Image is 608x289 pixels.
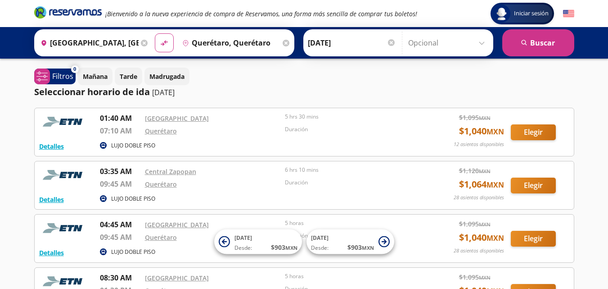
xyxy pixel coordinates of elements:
[78,68,113,85] button: Mañana
[52,71,73,82] p: Filtros
[285,166,421,174] p: 6 hrs 10 mins
[511,124,556,140] button: Elegir
[459,124,504,138] span: $ 1,040
[459,272,491,282] span: $ 1,095
[145,180,177,188] a: Querétaro
[459,166,491,175] span: $ 1,120
[39,248,64,257] button: Detalles
[511,178,556,193] button: Elegir
[39,113,89,131] img: RESERVAMOS
[362,244,374,251] small: MXN
[486,127,504,137] small: MXN
[459,219,491,229] span: $ 1,095
[285,125,421,133] p: Duración
[479,221,491,228] small: MXN
[100,125,140,136] p: 07:10 AM
[271,243,297,252] span: $ 903
[149,72,185,81] p: Madrugada
[308,32,396,54] input: Elegir Fecha
[459,113,491,122] span: $ 1,095
[486,233,504,243] small: MXN
[285,219,421,227] p: 5 horas
[144,68,189,85] button: Madrugada
[454,194,504,202] p: 28 asientos disponibles
[39,219,89,237] img: RESERVAMOS
[111,142,155,150] p: LUJO DOBLE PISO
[111,248,155,256] p: LUJO DOBLE PISO
[486,180,504,190] small: MXN
[145,274,209,282] a: [GEOGRAPHIC_DATA]
[34,85,150,99] p: Seleccionar horario de ida
[73,65,76,73] span: 0
[100,219,140,230] p: 04:45 AM
[145,233,177,242] a: Querétaro
[34,69,76,84] button: 0Filtros
[145,167,196,176] a: Central Zapopan
[454,247,504,255] p: 28 asientos disponibles
[145,220,209,229] a: [GEOGRAPHIC_DATA]
[311,244,329,252] span: Desde:
[100,166,140,177] p: 03:35 AM
[511,231,556,247] button: Elegir
[100,179,140,189] p: 09:45 AM
[39,195,64,204] button: Detalles
[285,272,421,280] p: 5 horas
[152,87,175,98] p: [DATE]
[37,32,139,54] input: Buscar Origen
[502,29,574,56] button: Buscar
[214,229,302,254] button: [DATE]Desde:$903MXN
[285,179,421,187] p: Duración
[408,32,489,54] input: Opcional
[120,72,137,81] p: Tarde
[111,195,155,203] p: LUJO DOBLE PISO
[100,232,140,243] p: 09:45 AM
[479,115,491,121] small: MXN
[34,5,102,19] i: Brand Logo
[100,113,140,124] p: 01:40 AM
[34,5,102,22] a: Brand Logo
[105,9,417,18] em: ¡Bienvenido a la nueva experiencia de compra de Reservamos, una forma más sencilla de comprar tus...
[83,72,108,81] p: Mañana
[563,8,574,19] button: English
[145,114,209,123] a: [GEOGRAPHIC_DATA]
[459,178,504,191] span: $ 1,064
[234,244,252,252] span: Desde:
[510,9,552,18] span: Iniciar sesión
[234,234,252,242] span: [DATE]
[306,229,394,254] button: [DATE]Desde:$903MXN
[285,113,421,121] p: 5 hrs 30 mins
[479,274,491,281] small: MXN
[145,127,177,135] a: Querétaro
[347,243,374,252] span: $ 903
[115,68,142,85] button: Tarde
[39,166,89,184] img: RESERVAMOS
[459,231,504,244] span: $ 1,040
[479,168,491,174] small: MXN
[454,141,504,148] p: 12 asientos disponibles
[311,234,329,242] span: [DATE]
[39,142,64,151] button: Detalles
[179,32,280,54] input: Buscar Destino
[285,244,297,251] small: MXN
[100,272,140,283] p: 08:30 AM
